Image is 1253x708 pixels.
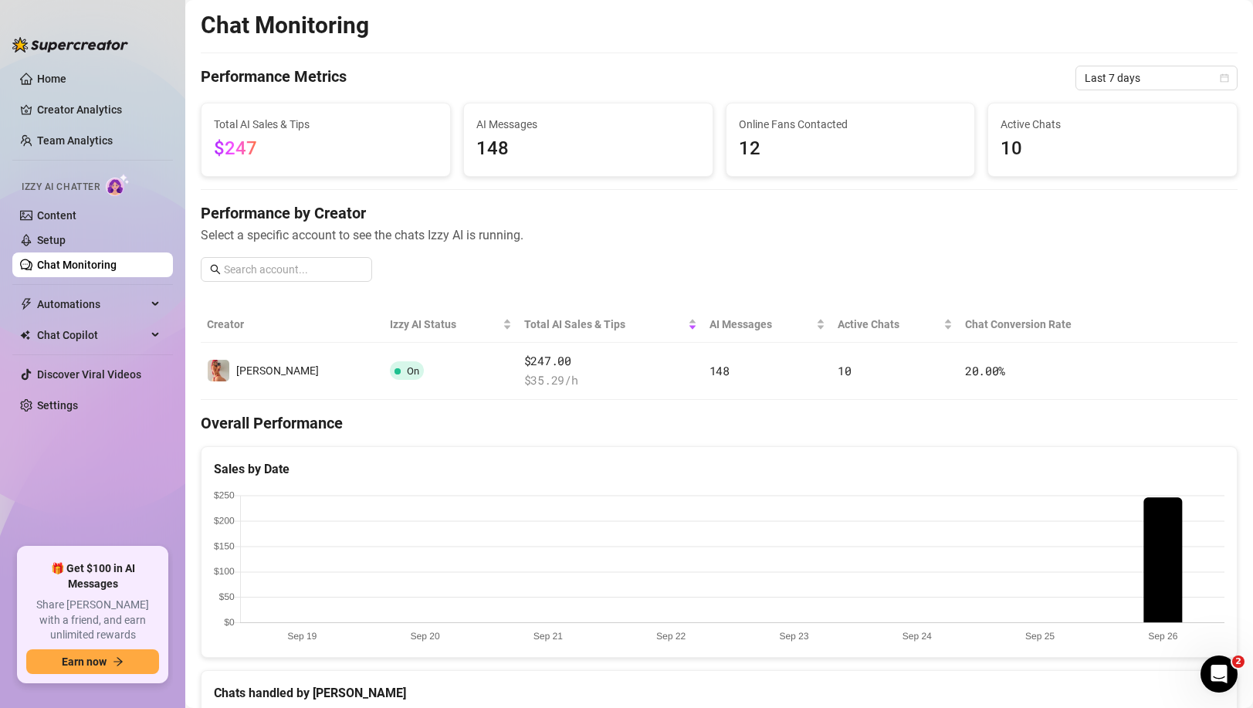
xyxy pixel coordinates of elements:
[22,180,100,195] span: Izzy AI Chatter
[20,298,32,310] span: thunderbolt
[739,134,963,164] span: 12
[1201,655,1238,693] iframe: Intercom live chat
[26,598,159,643] span: Share [PERSON_NAME] with a friend, and earn unlimited rewards
[959,307,1134,343] th: Chat Conversion Rate
[384,307,518,343] th: Izzy AI Status
[37,97,161,122] a: Creator Analytics
[62,655,107,668] span: Earn now
[236,364,319,377] span: [PERSON_NAME]
[838,363,851,378] span: 10
[965,363,1005,378] span: 20.00 %
[476,116,700,133] span: AI Messages
[37,209,76,222] a: Content
[214,683,1224,703] div: Chats handled by [PERSON_NAME]
[201,307,384,343] th: Creator
[37,234,66,246] a: Setup
[703,307,831,343] th: AI Messages
[224,261,363,278] input: Search account...
[37,259,117,271] a: Chat Monitoring
[201,66,347,90] h4: Performance Metrics
[524,352,697,371] span: $247.00
[214,116,438,133] span: Total AI Sales & Tips
[407,365,419,377] span: On
[26,649,159,674] button: Earn nowarrow-right
[709,363,730,378] span: 148
[709,316,813,333] span: AI Messages
[739,116,963,133] span: Online Fans Contacted
[1232,655,1245,668] span: 2
[37,323,147,347] span: Chat Copilot
[1220,73,1229,83] span: calendar
[1085,66,1228,90] span: Last 7 days
[201,412,1238,434] h4: Overall Performance
[37,368,141,381] a: Discover Viral Videos
[37,73,66,85] a: Home
[1001,134,1224,164] span: 10
[214,459,1224,479] div: Sales by Date
[210,264,221,275] span: search
[37,399,78,412] a: Settings
[524,371,697,390] span: $ 35.29 /h
[476,134,700,164] span: 148
[518,307,703,343] th: Total AI Sales & Tips
[201,11,369,40] h2: Chat Monitoring
[37,134,113,147] a: Team Analytics
[831,307,959,343] th: Active Chats
[838,316,940,333] span: Active Chats
[201,225,1238,245] span: Select a specific account to see the chats Izzy AI is running.
[201,202,1238,224] h4: Performance by Creator
[390,316,500,333] span: Izzy AI Status
[524,316,685,333] span: Total AI Sales & Tips
[113,656,124,667] span: arrow-right
[26,561,159,591] span: 🎁 Get $100 in AI Messages
[208,360,229,381] img: holly
[214,137,257,159] span: $247
[1001,116,1224,133] span: Active Chats
[37,292,147,317] span: Automations
[106,174,130,196] img: AI Chatter
[12,37,128,53] img: logo-BBDzfeDw.svg
[20,330,30,340] img: Chat Copilot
